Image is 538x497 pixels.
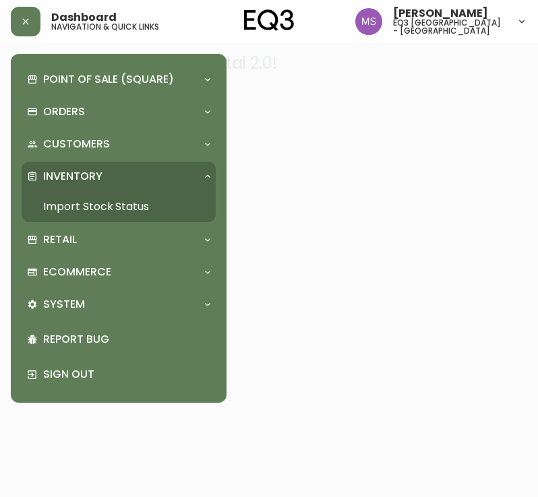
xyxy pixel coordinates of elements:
[43,367,210,382] p: Sign Out
[22,322,216,357] div: Report Bug
[51,23,159,31] h5: navigation & quick links
[22,257,216,287] div: Ecommerce
[51,12,117,23] span: Dashboard
[393,8,488,19] span: [PERSON_NAME]
[22,191,216,222] a: Import Stock Status
[43,297,85,312] p: System
[22,65,216,94] div: Point of Sale (Square)
[22,129,216,159] div: Customers
[393,19,506,35] h5: eq3 [GEOGRAPHIC_DATA] - [GEOGRAPHIC_DATA]
[43,137,110,152] p: Customers
[22,357,216,392] div: Sign Out
[43,265,111,279] p: Ecommerce
[22,97,216,127] div: Orders
[43,169,102,184] p: Inventory
[22,290,216,319] div: System
[22,225,216,255] div: Retail
[22,162,216,191] div: Inventory
[43,332,210,347] p: Report Bug
[355,8,382,35] img: 1b6e43211f6f3cc0b0729c9049b8e7af
[43,104,85,119] p: Orders
[43,72,174,87] p: Point of Sale (Square)
[244,9,294,31] img: logo
[43,232,77,247] p: Retail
